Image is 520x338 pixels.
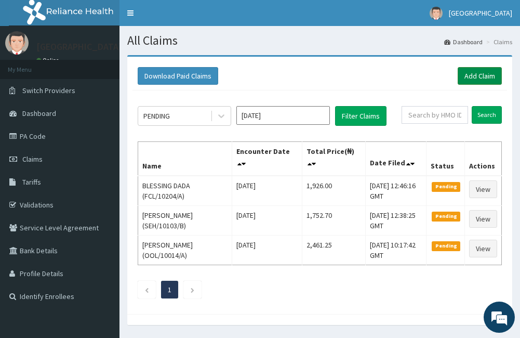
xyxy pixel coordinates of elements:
td: 1,926.00 [302,176,365,206]
td: [DATE] 10:17:42 GMT [366,236,426,265]
div: PENDING [143,111,170,121]
span: Switch Providers [22,86,75,95]
th: Total Price(₦) [302,142,365,176]
input: Search by HMO ID [402,106,468,124]
span: Pending [432,241,460,251]
a: Dashboard [444,37,483,46]
img: User Image [430,7,443,20]
p: [GEOGRAPHIC_DATA] [36,42,122,51]
img: User Image [5,31,29,55]
td: 1,752.70 [302,206,365,236]
a: Add Claim [458,67,502,85]
a: View [469,210,497,228]
td: [DATE] [232,206,302,236]
span: [GEOGRAPHIC_DATA] [449,8,512,18]
th: Encounter Date [232,142,302,176]
button: Download Paid Claims [138,67,218,85]
td: [DATE] 12:46:16 GMT [366,176,426,206]
a: Next page [190,285,195,294]
th: Date Filed [366,142,426,176]
td: 2,461.25 [302,236,365,265]
span: Pending [432,212,460,221]
span: Dashboard [22,109,56,118]
input: Search [472,106,502,124]
a: View [469,180,497,198]
div: Minimize live chat window [170,5,195,30]
textarea: Type your message and hit 'Enter' [5,227,198,263]
a: Online [36,57,61,64]
td: [PERSON_NAME] (OOL/10014/A) [138,236,232,265]
td: [DATE] [232,236,302,265]
span: We're online! [60,102,143,207]
span: Claims [22,154,43,164]
th: Actions [464,142,501,176]
a: View [469,240,497,257]
span: Tariffs [22,177,41,187]
a: Page 1 is your current page [168,285,171,294]
th: Status [426,142,465,176]
span: Pending [432,182,460,191]
td: [DATE] [232,176,302,206]
h1: All Claims [127,34,512,47]
img: d_794563401_company_1708531726252_794563401 [19,52,42,78]
td: [PERSON_NAME] (SEH/10103/B) [138,206,232,236]
input: Select Month and Year [236,106,330,125]
a: Previous page [144,285,149,294]
th: Name [138,142,232,176]
button: Filter Claims [335,106,386,126]
li: Claims [484,37,512,46]
td: [DATE] 12:38:25 GMT [366,206,426,236]
td: BLESSING DADA (FCL/10204/A) [138,176,232,206]
div: Chat with us now [54,58,175,72]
